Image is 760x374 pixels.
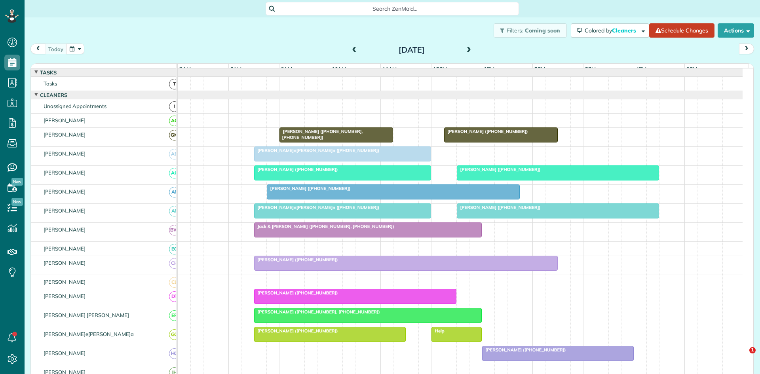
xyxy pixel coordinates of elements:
[169,130,180,140] span: GM
[169,187,180,197] span: AF
[571,23,649,38] button: Colored byCleaners
[431,66,448,72] span: 12pm
[169,310,180,321] span: EP
[169,348,180,359] span: HG
[30,44,46,54] button: prev
[169,79,180,89] span: T
[42,350,87,356] span: [PERSON_NAME]
[381,66,399,72] span: 11am
[42,150,87,157] span: [PERSON_NAME]
[169,206,180,216] span: AF
[42,169,87,176] span: [PERSON_NAME]
[585,27,639,34] span: Colored by
[749,347,756,353] span: 1
[254,224,395,229] span: Jack & [PERSON_NAME] ([PHONE_NUMBER], [PHONE_NUMBER])
[685,66,699,72] span: 5pm
[733,347,752,366] iframe: Intercom live chat
[583,66,597,72] span: 3pm
[254,167,338,172] span: [PERSON_NAME] ([PHONE_NUMBER])
[11,198,23,206] span: New
[169,168,180,178] span: AC
[444,129,528,134] span: [PERSON_NAME] ([PHONE_NUMBER])
[169,244,180,254] span: BC
[42,279,87,285] span: [PERSON_NAME]
[254,328,338,334] span: [PERSON_NAME] ([PHONE_NUMBER])
[649,23,714,38] a: Schedule Changes
[634,66,648,72] span: 4pm
[42,80,59,87] span: Tasks
[169,149,180,159] span: AB
[482,347,566,353] span: [PERSON_NAME] ([PHONE_NUMBER])
[279,66,294,72] span: 9am
[456,167,541,172] span: [PERSON_NAME] ([PHONE_NUMBER])
[330,66,348,72] span: 10am
[254,309,380,315] span: [PERSON_NAME] ([PHONE_NUMBER], [PHONE_NUMBER])
[533,66,547,72] span: 2pm
[42,245,87,252] span: [PERSON_NAME]
[456,205,541,210] span: [PERSON_NAME] ([PHONE_NUMBER])
[11,178,23,186] span: New
[718,23,754,38] button: Actions
[739,44,754,54] button: next
[169,291,180,302] span: DT
[525,27,560,34] span: Coming soon
[42,207,87,214] span: [PERSON_NAME]
[266,186,351,191] span: [PERSON_NAME] ([PHONE_NUMBER])
[45,44,67,54] button: today
[254,257,338,262] span: [PERSON_NAME] ([PHONE_NUMBER])
[431,328,445,334] span: Help
[254,205,380,210] span: [PERSON_NAME]n[PERSON_NAME]n ([PHONE_NUMBER])
[169,277,180,288] span: CL
[42,226,87,233] span: [PERSON_NAME]
[169,225,180,235] span: BW
[42,103,108,109] span: Unassigned Appointments
[612,27,637,34] span: Cleaners
[38,69,58,76] span: Tasks
[279,129,363,140] span: [PERSON_NAME] ([PHONE_NUMBER], [PHONE_NUMBER])
[42,188,87,195] span: [PERSON_NAME]
[178,66,192,72] span: 7am
[169,101,180,112] span: !
[169,329,180,340] span: GG
[38,92,69,98] span: Cleaners
[42,117,87,123] span: [PERSON_NAME]
[482,66,496,72] span: 1pm
[42,131,87,138] span: [PERSON_NAME]
[169,258,180,269] span: CH
[229,66,243,72] span: 8am
[507,27,523,34] span: Filters:
[169,116,180,126] span: AC
[362,46,461,54] h2: [DATE]
[254,290,338,296] span: [PERSON_NAME] ([PHONE_NUMBER])
[254,148,380,153] span: [PERSON_NAME]n[PERSON_NAME]n ([PHONE_NUMBER])
[42,293,87,299] span: [PERSON_NAME]
[42,331,135,337] span: [PERSON_NAME]e[PERSON_NAME]a
[42,312,131,318] span: [PERSON_NAME] [PERSON_NAME]
[42,260,87,266] span: [PERSON_NAME]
